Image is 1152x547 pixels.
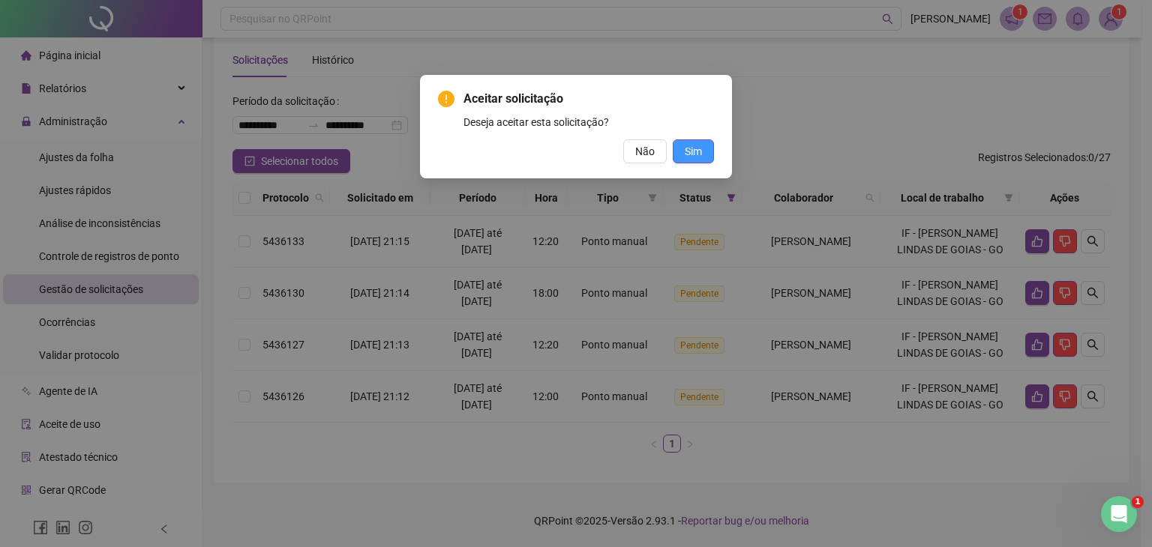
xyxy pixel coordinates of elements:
span: Aceitar solicitação [463,90,714,108]
span: Sim [685,143,702,160]
button: Sim [673,139,714,163]
span: exclamation-circle [438,91,454,107]
button: Não [623,139,667,163]
iframe: Intercom live chat [1101,496,1137,532]
span: 1 [1132,496,1144,508]
div: Deseja aceitar esta solicitação? [463,114,714,130]
span: Não [635,143,655,160]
